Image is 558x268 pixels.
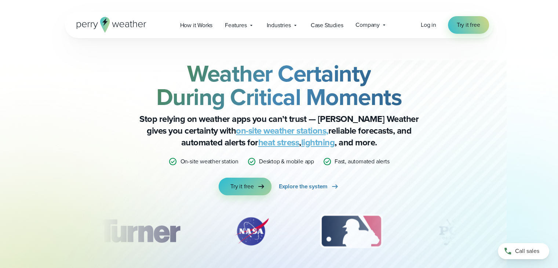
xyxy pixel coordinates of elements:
[304,18,350,33] a: Case Studies
[219,178,271,195] a: Try it free
[132,113,426,148] p: Stop relying on weather apps you can’t trust — [PERSON_NAME] Weather gives you certainty with rel...
[230,182,254,191] span: Try it free
[226,213,277,250] div: 2 of 12
[225,21,247,30] span: Features
[156,56,402,114] strong: Weather Certainty During Critical Moments
[267,21,291,30] span: Industries
[335,157,390,166] p: Fast, automated alerts
[180,21,213,30] span: How it Works
[258,136,299,149] a: heat stress
[313,213,390,250] div: 3 of 12
[180,157,238,166] p: On-site weather station
[355,21,380,29] span: Company
[301,136,335,149] a: lightning
[174,18,219,33] a: How it Works
[448,16,489,34] a: Try it free
[498,243,549,259] a: Call sales
[102,213,457,253] div: slideshow
[311,21,343,30] span: Case Studies
[515,247,539,256] span: Call sales
[236,124,328,137] a: on-site weather stations,
[425,213,484,250] div: 4 of 12
[279,182,328,191] span: Explore the system
[259,157,314,166] p: Desktop & mobile app
[421,21,436,29] a: Log in
[86,213,190,250] img: Turner-Construction_1.svg
[86,213,190,250] div: 1 of 12
[313,213,390,250] img: MLB.svg
[457,21,480,29] span: Try it free
[425,213,484,250] img: PGA.svg
[226,213,277,250] img: NASA.svg
[279,178,339,195] a: Explore the system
